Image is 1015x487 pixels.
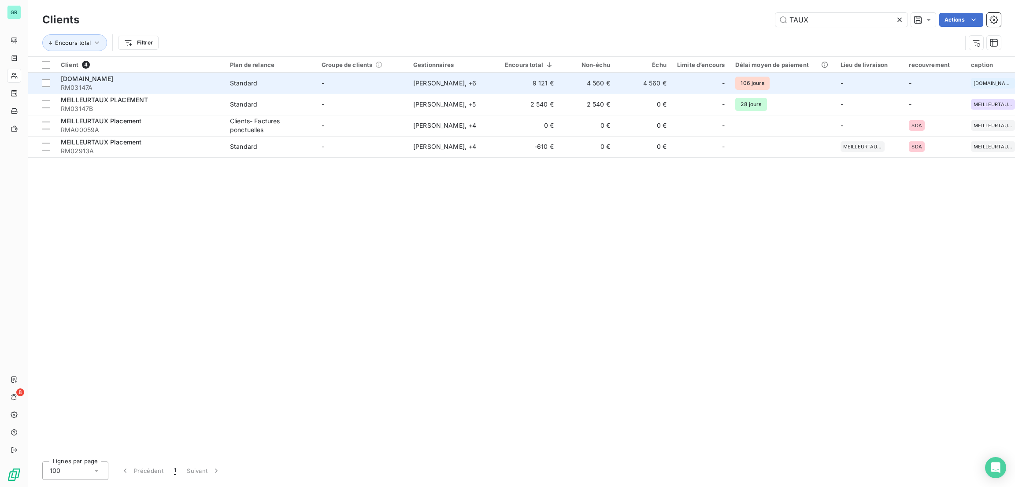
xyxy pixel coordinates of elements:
[974,81,1012,86] span: [DOMAIN_NAME]
[61,75,113,82] span: [DOMAIN_NAME]
[61,117,141,125] span: MEILLEURTAUX Placement
[974,144,1012,149] span: MEILLEURTAUX Placement
[61,104,219,113] span: RM03147B
[322,143,324,150] span: -
[615,136,672,157] td: 0 €
[841,79,843,87] span: -
[841,122,843,129] span: -
[735,77,769,90] span: 106 jours
[230,142,257,151] div: Standard
[413,121,494,130] div: [PERSON_NAME] , + 4
[911,144,922,149] span: SDA
[974,123,1012,128] span: MEILLEURTAUX Placement
[61,83,219,92] span: RM03147A
[621,61,667,68] div: Échu
[50,466,60,475] span: 100
[559,94,615,115] td: 2 540 €
[564,61,610,68] div: Non-échu
[971,61,1015,68] div: caption
[722,121,725,130] span: -
[42,34,107,51] button: Encours total
[61,125,219,134] span: RMA00059A
[115,461,169,480] button: Précédent
[722,79,725,88] span: -
[775,13,908,27] input: Rechercher
[61,61,78,68] span: Client
[909,79,911,87] span: -
[559,73,615,94] td: 4 560 €
[230,100,257,109] div: Standard
[322,100,324,108] span: -
[722,100,725,109] span: -
[322,122,324,129] span: -
[500,73,559,94] td: 9 121 €
[61,147,219,155] span: RM02913A
[322,79,324,87] span: -
[735,61,830,68] div: Délai moyen de paiement
[909,100,911,108] span: -
[939,13,983,27] button: Actions
[843,144,882,149] span: MEILLEURTAUX Placement
[230,79,257,88] div: Standard
[118,36,159,50] button: Filtrer
[55,39,91,46] span: Encours total
[182,461,226,480] button: Suivant
[413,100,494,109] div: [PERSON_NAME] , + 5
[841,61,899,68] div: Lieu de livraison
[413,79,494,88] div: [PERSON_NAME] , + 6
[61,138,141,146] span: MEILLEURTAUX Placement
[82,61,90,69] span: 4
[16,388,24,396] span: 8
[174,466,176,475] span: 1
[169,461,182,480] button: 1
[7,5,21,19] div: GR
[911,123,922,128] span: SDA
[230,61,311,68] div: Plan de relance
[909,61,960,68] div: recouvrement
[841,100,843,108] span: -
[500,115,559,136] td: 0 €
[677,61,725,68] div: Limite d’encours
[985,457,1006,478] div: Open Intercom Messenger
[322,61,373,68] span: Groupe de clients
[7,468,21,482] img: Logo LeanPay
[42,12,79,28] h3: Clients
[413,142,494,151] div: [PERSON_NAME] , + 4
[559,115,615,136] td: 0 €
[974,102,1012,107] span: MEILLEURTAUX PLACEMENT
[722,142,725,151] span: -
[230,117,311,134] div: Clients- Factures ponctuelles
[735,98,767,111] span: 28 jours
[615,94,672,115] td: 0 €
[500,136,559,157] td: -610 €
[615,115,672,136] td: 0 €
[615,73,672,94] td: 4 560 €
[500,94,559,115] td: 2 540 €
[505,61,554,68] div: Encours total
[413,61,494,68] div: Gestionnaires
[559,136,615,157] td: 0 €
[61,96,148,103] span: MEILLEURTAUX PLACEMENT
